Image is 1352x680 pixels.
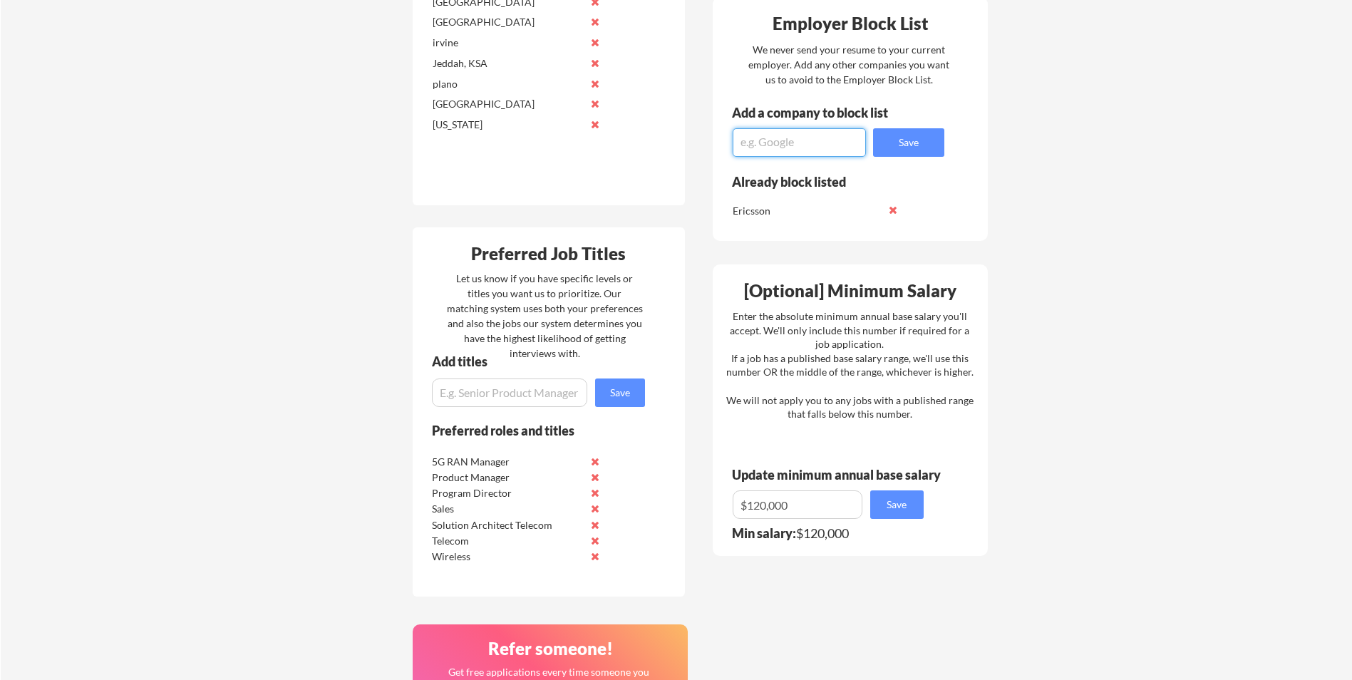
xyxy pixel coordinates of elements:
button: Save [873,128,944,157]
div: Preferred Job Titles [416,245,681,262]
div: [GEOGRAPHIC_DATA] [433,15,583,29]
strong: Min salary: [732,525,796,541]
div: 5G RAN Manager [432,455,582,469]
div: [Optional] Minimum Salary [718,282,983,299]
div: Ericsson [733,204,883,218]
div: plano [433,77,583,91]
div: Add titles [432,355,633,368]
div: Wireless [432,550,582,564]
input: E.g. Senior Product Manager [432,378,587,407]
button: Save [595,378,645,407]
div: Add a company to block list [732,106,910,119]
input: E.g. $100,000 [733,490,862,519]
div: Enter the absolute minimum annual base salary you'll accept. We'll only include this number if re... [726,309,974,421]
div: Update minimum annual base salary [732,468,946,481]
div: Refer someone! [418,640,683,657]
div: Solution Architect Telecom [432,518,582,532]
div: Jeddah, KSA [433,56,583,71]
div: irvine [433,36,583,50]
div: [GEOGRAPHIC_DATA] [433,97,583,111]
div: Telecom [432,534,582,548]
div: Already block listed [732,175,925,188]
div: Let us know if you have specific levels or titles you want us to prioritize. Our matching system ... [447,271,643,361]
div: Product Manager [432,470,582,485]
div: $120,000 [732,527,933,540]
div: We never send your resume to your current employer. Add any other companies you want us to avoid ... [748,42,951,87]
div: Preferred roles and titles [432,424,626,437]
div: Sales [432,502,582,516]
div: Program Director [432,486,582,500]
div: Employer Block List [718,15,984,32]
div: [US_STATE] [433,118,583,132]
button: Save [870,490,924,519]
